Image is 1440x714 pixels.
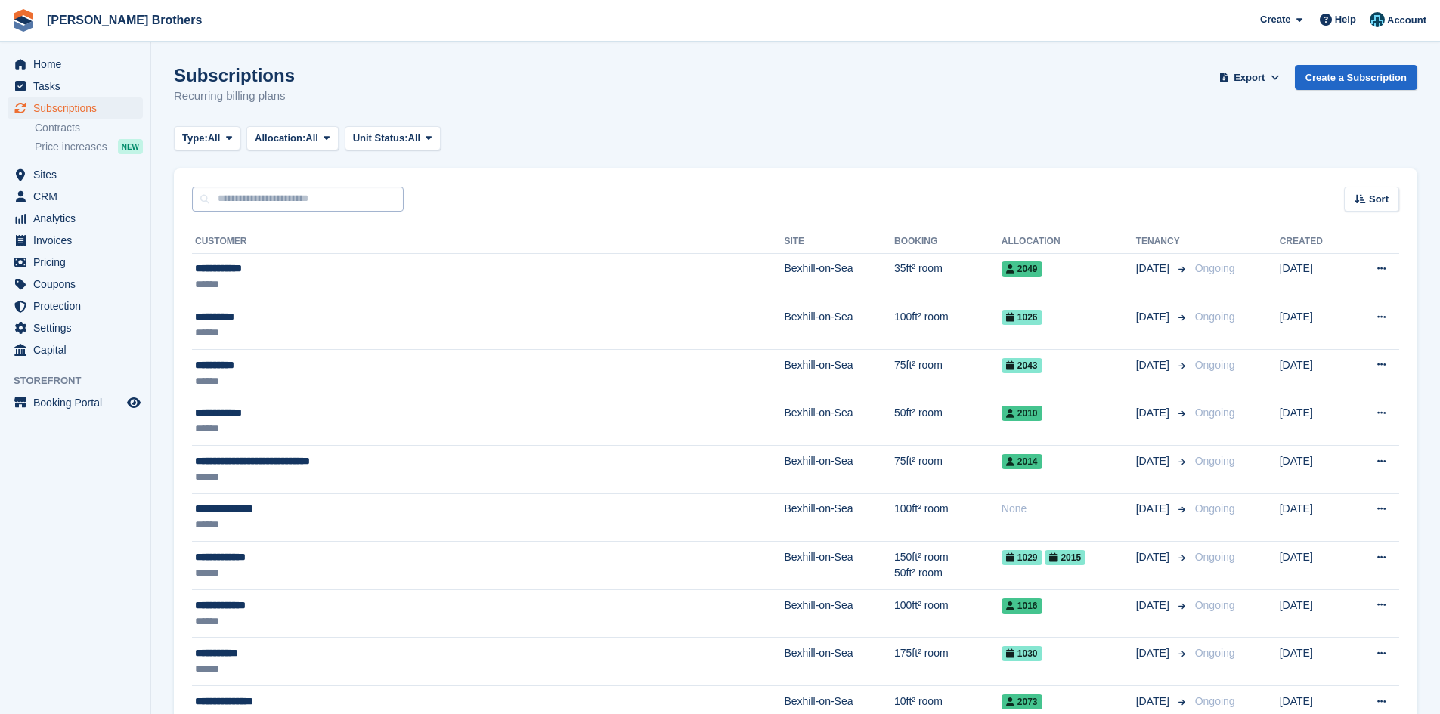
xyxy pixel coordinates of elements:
[1002,694,1042,709] span: 2073
[1002,261,1042,277] span: 2049
[784,542,894,590] td: Bexhill-on-Sea
[894,446,1002,494] td: 75ft² room
[33,339,124,360] span: Capital
[33,392,124,413] span: Booking Portal
[8,295,143,317] a: menu
[1195,262,1235,274] span: Ongoing
[12,9,35,32] img: stora-icon-8386f47178a22dfd0bd8f6a31ec36ba5ce8667c1dd55bd0f319d3a0aa187defe.svg
[784,446,894,494] td: Bexhill-on-Sea
[1195,455,1235,467] span: Ongoing
[1002,454,1042,469] span: 2014
[1280,253,1349,301] td: [DATE]
[33,97,124,119] span: Subscriptions
[1280,349,1349,397] td: [DATE]
[1295,65,1417,90] a: Create a Subscription
[174,65,295,85] h1: Subscriptions
[8,230,143,251] a: menu
[125,394,143,412] a: Preview store
[1136,501,1172,517] span: [DATE]
[33,186,124,207] span: CRM
[1195,695,1235,707] span: Ongoing
[174,126,240,151] button: Type: All
[894,230,1002,254] th: Booking
[784,589,894,638] td: Bexhill-on-Sea
[33,274,124,295] span: Coupons
[8,164,143,185] a: menu
[1136,598,1172,614] span: [DATE]
[33,317,124,338] span: Settings
[784,397,894,446] td: Bexhill-on-Sea
[1002,406,1042,421] span: 2010
[8,339,143,360] a: menu
[1002,230,1136,254] th: Allocation
[1280,589,1349,638] td: [DATE]
[1002,550,1042,565] span: 1029
[1195,311,1235,323] span: Ongoing
[894,589,1002,638] td: 100ft² room
[305,131,318,146] span: All
[1136,405,1172,421] span: [DATE]
[33,54,124,75] span: Home
[1370,12,1385,27] img: Helen Eldridge
[33,164,124,185] span: Sites
[1195,551,1235,563] span: Ongoing
[8,274,143,295] a: menu
[255,131,305,146] span: Allocation:
[1260,12,1290,27] span: Create
[1195,406,1235,419] span: Ongoing
[8,317,143,338] a: menu
[8,186,143,207] a: menu
[894,493,1002,542] td: 100ft² room
[1002,358,1042,373] span: 2043
[1280,493,1349,542] td: [DATE]
[1136,261,1172,277] span: [DATE]
[35,138,143,155] a: Price increases NEW
[784,230,894,254] th: Site
[894,349,1002,397] td: 75ft² room
[1136,645,1172,661] span: [DATE]
[1002,646,1042,661] span: 1030
[784,638,894,686] td: Bexhill-on-Sea
[784,349,894,397] td: Bexhill-on-Sea
[1136,549,1172,565] span: [DATE]
[1195,599,1235,611] span: Ongoing
[118,139,143,154] div: NEW
[1136,357,1172,373] span: [DATE]
[1216,65,1283,90] button: Export
[784,493,894,542] td: Bexhill-on-Sea
[8,54,143,75] a: menu
[33,252,124,273] span: Pricing
[8,97,143,119] a: menu
[1234,70,1265,85] span: Export
[1369,192,1389,207] span: Sort
[894,253,1002,301] td: 35ft² room
[894,397,1002,446] td: 50ft² room
[1280,638,1349,686] td: [DATE]
[894,638,1002,686] td: 175ft² room
[1280,542,1349,590] td: [DATE]
[894,301,1002,350] td: 100ft² room
[14,373,150,388] span: Storefront
[182,131,208,146] span: Type:
[1002,501,1136,517] div: None
[784,253,894,301] td: Bexhill-on-Sea
[33,230,124,251] span: Invoices
[246,126,339,151] button: Allocation: All
[1136,453,1172,469] span: [DATE]
[1045,550,1085,565] span: 2015
[8,252,143,273] a: menu
[1002,310,1042,325] span: 1026
[1280,446,1349,494] td: [DATE]
[353,131,408,146] span: Unit Status:
[8,208,143,229] a: menu
[192,230,784,254] th: Customer
[35,140,107,154] span: Price increases
[1195,502,1235,515] span: Ongoing
[1335,12,1356,27] span: Help
[33,76,124,97] span: Tasks
[35,121,143,135] a: Contracts
[8,76,143,97] a: menu
[894,542,1002,590] td: 150ft² room 50ft² room
[1002,598,1042,614] span: 1016
[174,88,295,105] p: Recurring billing plans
